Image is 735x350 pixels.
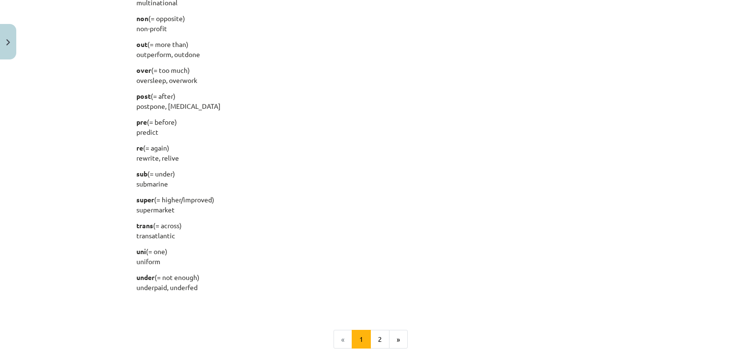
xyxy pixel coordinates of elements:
[136,143,599,163] p: (= again) rewrite, relive
[136,13,599,34] p: (= opposite) non-profit
[136,92,151,100] b: post
[136,117,147,126] b: pre
[389,330,408,349] button: »
[136,246,599,267] p: (= one) uniform
[136,40,147,48] b: out
[136,195,154,204] b: super
[136,143,143,152] b: re
[352,330,371,349] button: 1
[136,330,599,349] nav: Page navigation example
[136,65,599,85] p: (= too much) oversleep, overwork
[136,169,147,178] b: sub
[136,39,599,59] p: (= more than) outperform, outdone
[136,169,599,189] p: (= under) submarine
[136,195,599,215] p: (= higher/improved) supermarket
[6,39,10,46] img: icon-close-lesson-0947bae3869378f0d4975bcd49f059093ad1ed9edebbc8119c70593378902aed.svg
[136,117,599,137] p: (= before) predict
[136,247,146,256] b: uni
[136,221,153,230] b: trans
[370,330,390,349] button: 2
[136,14,148,23] b: non
[136,66,151,74] b: over
[136,91,599,111] p: (= after) postpone, [MEDICAL_DATA]
[136,221,599,241] p: (= across) transatlantic
[136,272,599,292] p: (= not enough) underpaid, underfed
[136,273,155,281] b: under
